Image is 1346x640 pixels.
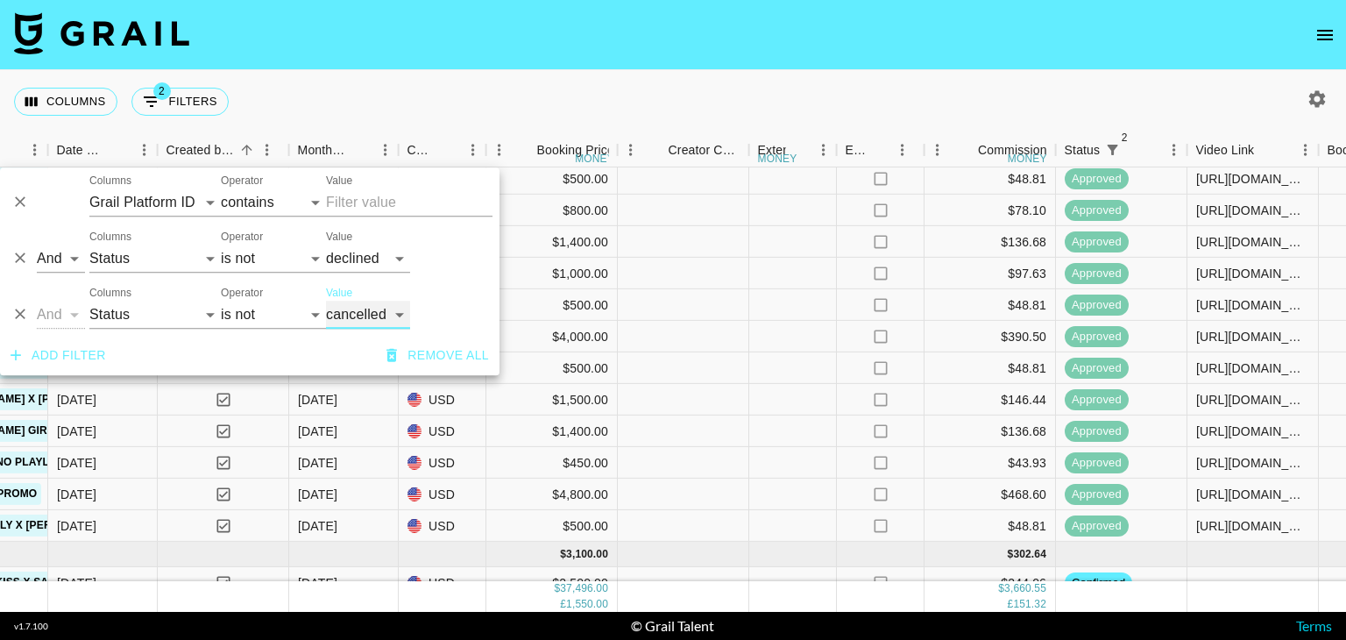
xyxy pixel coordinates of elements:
[7,302,33,328] button: Delete
[924,137,951,163] button: Menu
[486,416,618,447] div: $1,400.00
[1008,547,1014,562] div: $
[1065,517,1129,534] span: approved
[7,189,33,216] button: Delete
[513,138,537,162] button: Sort
[924,384,1056,416] div: $146.44
[89,174,131,188] label: Columns
[1065,170,1129,187] span: approved
[298,391,337,409] div: Aug '25
[811,137,837,163] button: Menu
[399,510,486,542] div: USD
[7,245,33,272] button: Delete
[1196,328,1309,345] div: https://www.instagram.com/reel/DOFDd_akuLu/?igsh=QkFKc1RidHVUYQ%3D%3D
[486,321,618,352] div: $4,000.00
[326,188,492,217] input: Filter value
[153,82,171,100] span: 2
[254,137,280,163] button: Menu
[399,447,486,479] div: USD
[399,416,486,447] div: USD
[298,486,337,503] div: Aug '25
[978,133,1047,167] div: Commission
[372,137,399,163] button: Menu
[1196,359,1309,377] div: https://www.instagram.com/reel/DMtOdZiO5BT/?igsh=MXJmcXNqYWZqMXZtNg%3D%3D
[131,88,229,116] button: Show filters
[1008,596,1014,611] div: £
[1100,138,1124,162] button: Show filters
[1065,233,1129,250] span: approved
[460,137,486,163] button: Menu
[486,567,618,599] div: $2,500.00
[399,567,486,599] div: USD
[1065,423,1129,439] span: approved
[486,479,618,510] div: $4,800.00
[1065,486,1129,502] span: approved
[924,289,1056,321] div: $48.81
[37,245,85,273] select: Logic operator
[1161,137,1187,163] button: Menu
[1196,296,1309,314] div: https://www.tiktok.com/@ageminifairy/video/7544824981344111927?_t=ZT-8zLNWzwH3bz&_r=1
[1196,202,1309,219] div: https://www.tiktok.com/@theangelamae/video/7538551835909475592?_t=ZS-8yseKy6DbOr&_r=1
[1065,359,1129,376] span: approved
[1065,454,1129,471] span: approved
[14,621,48,632] div: v 1.7.100
[953,138,978,162] button: Sort
[1254,138,1279,162] button: Sort
[560,581,608,596] div: 37,496.00
[14,88,117,116] button: Select columns
[924,510,1056,542] div: $48.81
[166,133,235,167] div: Created by Grail Team
[924,195,1056,226] div: $78.10
[1196,486,1309,503] div: https://www.instagram.com/reel/DN9On4fAcC5/?igsh=azNxZzg2MmU3aHU2
[924,321,1056,352] div: $390.50
[298,133,348,167] div: Month Due
[57,133,107,167] div: Date Created
[1196,423,1309,440] div: https://www.instagram.com/reel/DNyKEPL4hQY/
[924,352,1056,384] div: $48.81
[1065,202,1129,218] span: approved
[998,581,1004,596] div: $
[1293,137,1319,163] button: Menu
[379,339,496,372] button: Remove all
[57,486,96,503] div: 04/08/2025
[924,416,1056,447] div: $136.68
[348,138,372,162] button: Sort
[89,286,131,301] label: Columns
[436,138,460,162] button: Sort
[298,517,337,535] div: Aug '25
[399,133,486,167] div: Currency
[486,510,618,542] div: $500.00
[1004,581,1046,596] div: 3,660.55
[326,174,352,188] label: Value
[924,163,1056,195] div: $48.81
[1196,133,1255,167] div: Video Link
[486,226,618,258] div: $1,400.00
[1187,133,1319,167] div: Video Link
[57,391,96,409] div: 28/08/2025
[57,454,96,472] div: 05/08/2025
[22,137,48,163] button: Menu
[89,230,131,245] label: Columns
[1196,391,1309,409] div: https://www.instagram.com/reel/DN6cLACAWT_/?igsh=MWw3MXRidzB0b2xnag==
[631,617,714,635] div: © Grail Talent
[1116,129,1133,146] span: 2
[786,138,811,162] button: Sort
[924,567,1056,599] div: $244.06
[1013,547,1046,562] div: 302.64
[486,384,618,416] div: $1,500.00
[669,133,740,167] div: Creator Commmission Override
[221,286,263,301] label: Operator
[1196,233,1309,251] div: https://www.tiktok.com/@karenardilad/video/7538508365622824223?_t=ZP-8ysY5KkeBN0&_r=1
[486,447,618,479] div: $450.00
[399,384,486,416] div: USD
[158,133,289,167] div: Created by Grail Team
[235,138,259,162] button: Sort
[1065,391,1129,408] span: approved
[575,153,614,164] div: money
[560,547,566,562] div: $
[758,153,797,164] div: money
[889,137,916,163] button: Menu
[1196,517,1309,535] div: https://www.tiktok.com/@valeriia.vakar/video/7537013697881902366?_t=ZP-8ylbSlff9Ch&_r=1
[554,581,560,596] div: $
[1013,596,1046,611] div: 151.32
